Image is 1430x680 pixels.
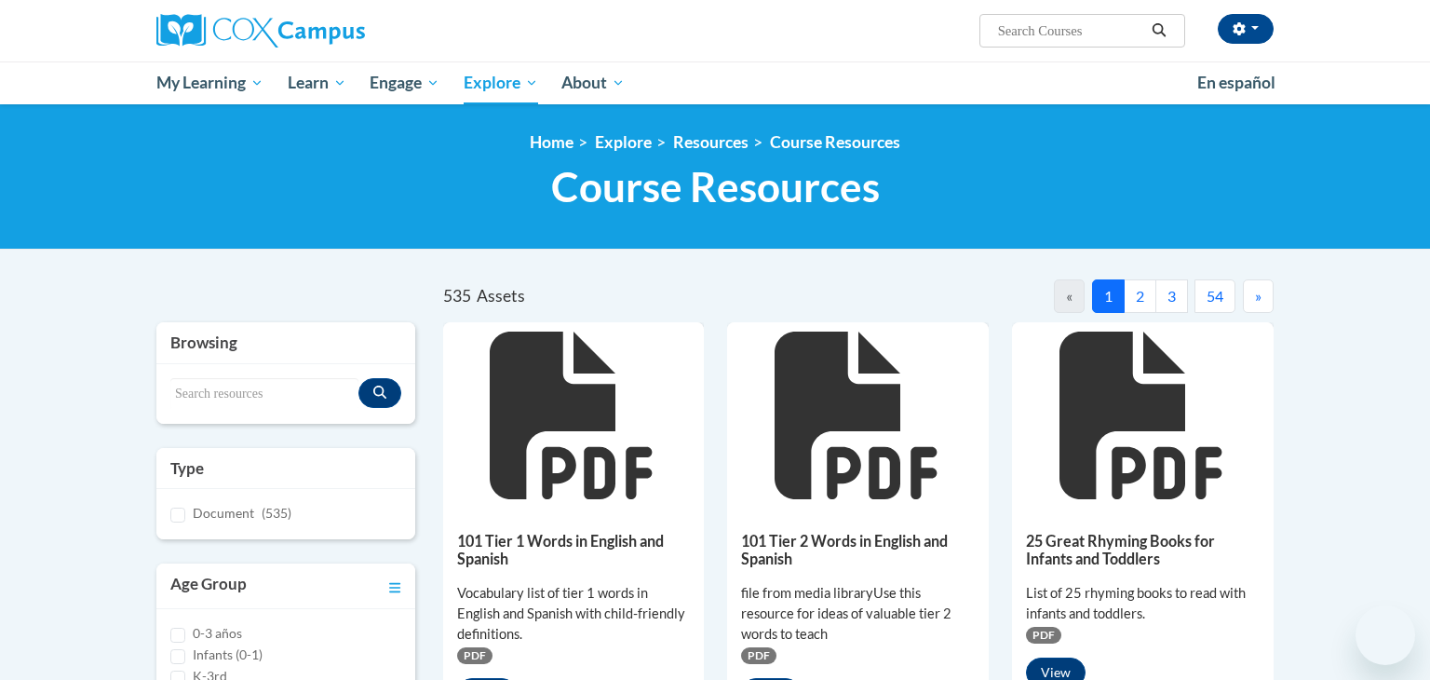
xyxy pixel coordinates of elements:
span: PDF [741,647,776,664]
span: PDF [1026,627,1061,644]
span: About [561,72,625,94]
button: Search [1145,20,1173,42]
button: 3 [1155,279,1188,313]
a: My Learning [144,61,276,104]
div: List of 25 rhyming books to read with infants and toddlers. [1026,583,1260,624]
button: 54 [1194,279,1235,313]
span: Course Resources [551,162,880,211]
span: Assets [477,286,525,306]
button: 2 [1124,279,1156,313]
div: file from media libraryUse this resource for ideas of valuable tier 2 words to teach [741,583,975,645]
input: Search Courses [996,20,1145,42]
h3: Type [170,457,401,480]
span: Explore [464,72,538,94]
a: Resources [673,132,749,152]
a: Toggle collapse [389,573,401,599]
span: My Learning [156,72,263,94]
button: Next [1243,279,1274,313]
a: Explore [595,132,652,152]
span: Document [193,505,254,521]
h5: 101 Tier 2 Words in English and Spanish [741,532,975,568]
div: Vocabulary list of tier 1 words in English and Spanish with child-friendly definitions. [457,583,691,645]
span: » [1255,287,1261,305]
span: En español [1197,73,1275,92]
button: Search resources [358,378,401,408]
span: 535 [443,286,471,306]
a: About [550,61,638,104]
span: PDF [457,647,492,664]
a: Engage [357,61,452,104]
span: Learn [288,72,346,94]
div: Main menu [128,61,1302,104]
h5: 101 Tier 1 Words in English and Spanish [457,532,691,568]
h3: Browsing [170,332,401,354]
span: Engage [370,72,439,94]
img: Cox Campus [156,14,365,48]
input: Search resources [170,378,358,410]
a: Explore [452,61,550,104]
a: Course Resources [770,132,900,152]
nav: Pagination Navigation [858,279,1274,313]
iframe: Button to launch messaging window [1356,605,1415,665]
h3: Age Group [170,573,247,599]
label: Infants (0-1) [193,645,263,665]
button: 1 [1092,279,1125,313]
label: 0-3 años [193,623,242,644]
button: Account Settings [1218,14,1274,44]
span: (535) [262,505,291,521]
a: En español [1185,63,1288,102]
a: Home [530,132,573,152]
h5: 25 Great Rhyming Books for Infants and Toddlers [1026,532,1260,568]
a: Learn [276,61,358,104]
a: Cox Campus [156,14,510,48]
